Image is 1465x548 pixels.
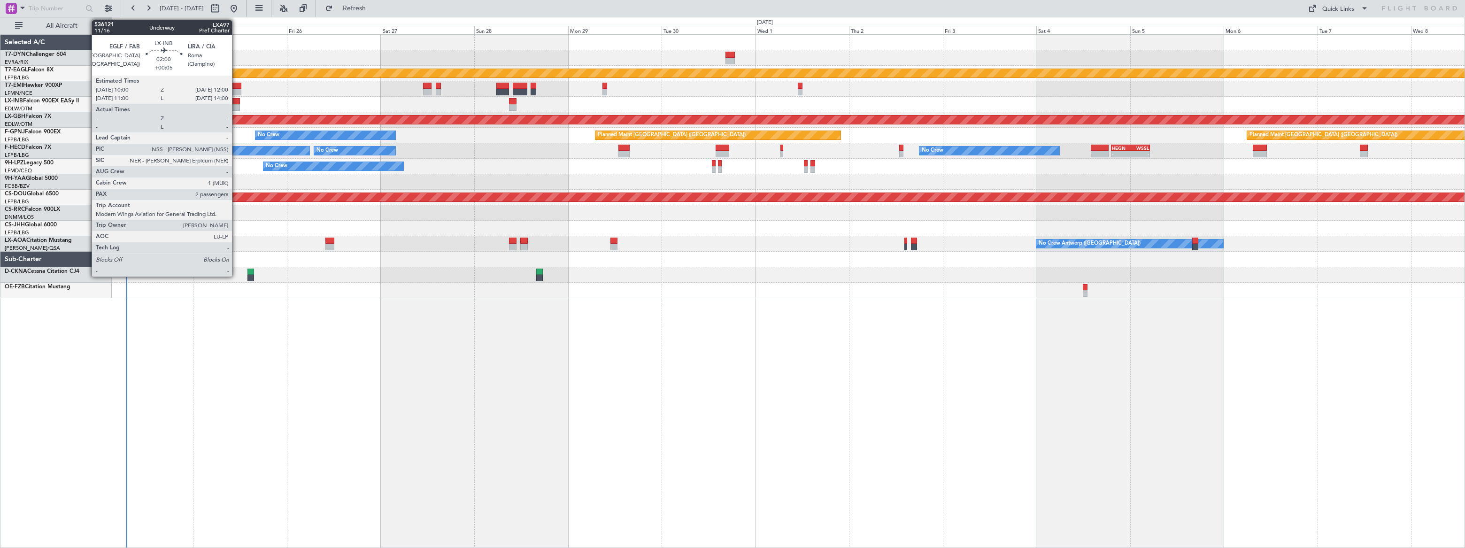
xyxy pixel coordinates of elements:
span: 9H-LPZ [5,160,23,166]
a: LFPB/LBG [5,136,29,143]
div: Planned Maint [GEOGRAPHIC_DATA] ([GEOGRAPHIC_DATA]) [174,97,322,111]
span: [DATE] - [DATE] [160,4,204,13]
div: No Crew [316,144,338,158]
div: [DATE] [114,19,130,27]
div: - [1131,151,1149,157]
span: CS-RRC [5,207,25,212]
div: No Crew [209,144,231,158]
a: LFMD/CEQ [5,167,32,174]
a: LFMN/NCE [5,90,32,97]
div: Wed 24 [100,26,193,34]
span: CS-DOU [5,191,27,197]
div: Planned Maint [GEOGRAPHIC_DATA] ([GEOGRAPHIC_DATA]) [598,128,746,142]
a: FCBB/BZV [5,183,30,190]
a: 9H-YAAGlobal 5000 [5,176,58,181]
span: LX-GBH [5,114,25,119]
a: T7-EMIHawker 900XP [5,83,62,88]
div: HEGN [1112,145,1130,151]
a: D-CKNACessna Citation CJ4 [5,269,79,274]
a: 9H-LPZLegacy 500 [5,160,54,166]
div: Wed 1 [756,26,849,34]
a: LFPB/LBG [5,74,29,81]
a: LX-INBFalcon 900EX EASy II [5,98,79,104]
div: Fri 26 [287,26,381,34]
a: CS-JHHGlobal 6000 [5,222,57,228]
div: Planned Maint [GEOGRAPHIC_DATA] ([GEOGRAPHIC_DATA]) [1249,128,1397,142]
span: Refresh [335,5,374,12]
a: EVRA/RIX [5,59,28,66]
span: All Aircraft [24,23,99,29]
span: LX-AOA [5,238,26,243]
div: Sat 4 [1036,26,1130,34]
div: Fri 3 [943,26,1037,34]
div: Mon 29 [568,26,662,34]
a: F-GPNJFalcon 900EX [5,129,61,135]
a: T7-EAGLFalcon 8X [5,67,54,73]
a: EDLW/DTM [5,121,32,128]
a: CS-RRCFalcon 900LX [5,207,60,212]
div: No Crew [922,144,943,158]
div: Sun 28 [474,26,568,34]
div: Sat 27 [381,26,475,34]
div: Tue 30 [662,26,756,34]
div: Tue 7 [1318,26,1411,34]
div: Planned Maint Dubai (Al Maktoum Intl) [117,66,210,80]
button: Quick Links [1303,1,1373,16]
div: No Crew Antwerp ([GEOGRAPHIC_DATA]) [1039,237,1141,251]
div: No Crew [266,159,287,173]
span: T7-EMI [5,83,23,88]
a: LFPB/LBG [5,152,29,159]
div: Thu 2 [849,26,943,34]
a: CS-DOUGlobal 6500 [5,191,59,197]
a: LX-GBHFalcon 7X [5,114,51,119]
div: WSSL [1131,145,1149,151]
span: 9H-YAA [5,176,26,181]
span: T7-EAGL [5,67,28,73]
span: T7-DYN [5,52,26,57]
button: Refresh [321,1,377,16]
a: DNMM/LOS [5,214,34,221]
div: No Crew [258,128,279,142]
a: [PERSON_NAME]/QSA [5,245,60,252]
a: LFPB/LBG [5,198,29,205]
div: Quick Links [1322,5,1354,14]
a: LFPB/LBG [5,229,29,236]
a: F-HECDFalcon 7X [5,145,51,150]
input: Trip Number [29,1,83,15]
a: LX-AOACitation Mustang [5,238,72,243]
a: OE-FZBCitation Mustang [5,284,70,290]
span: D-CKNA [5,269,27,274]
div: [DATE] [757,19,773,27]
div: - [1112,151,1130,157]
span: OE-FZB [5,284,25,290]
span: F-GPNJ [5,129,25,135]
a: EDLW/DTM [5,105,32,112]
button: All Aircraft [10,18,102,33]
a: T7-DYNChallenger 604 [5,52,66,57]
div: Sun 5 [1130,26,1224,34]
span: CS-JHH [5,222,25,228]
div: Mon 6 [1224,26,1318,34]
span: F-HECD [5,145,25,150]
div: Thu 25 [193,26,287,34]
span: LX-INB [5,98,23,104]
